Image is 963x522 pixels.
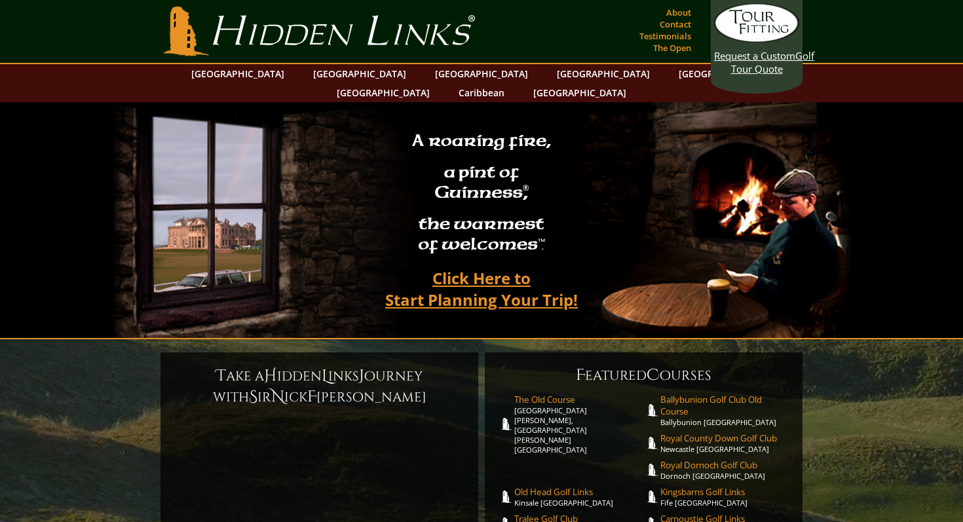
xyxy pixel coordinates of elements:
[249,386,257,407] span: S
[650,39,694,57] a: The Open
[307,64,413,83] a: [GEOGRAPHIC_DATA]
[174,365,465,407] h6: ake a idden inks ourney with ir ick [PERSON_NAME]
[271,386,284,407] span: N
[714,49,795,62] span: Request a Custom
[514,486,644,498] span: Old Head Golf Links
[660,432,790,454] a: Royal County Down Golf ClubNewcastle [GEOGRAPHIC_DATA]
[660,486,790,498] span: Kingsbarns Golf Links
[216,365,226,386] span: T
[660,394,790,427] a: Ballybunion Golf Club Old CourseBallybunion [GEOGRAPHIC_DATA]
[576,365,585,386] span: F
[672,64,778,83] a: [GEOGRAPHIC_DATA]
[372,263,591,315] a: Click Here toStart Planning Your Trip!
[714,3,799,75] a: Request a CustomGolf Tour Quote
[498,365,789,386] h6: eatured ourses
[550,64,656,83] a: [GEOGRAPHIC_DATA]
[514,486,644,508] a: Old Head Golf LinksKinsale [GEOGRAPHIC_DATA]
[647,365,660,386] span: C
[264,365,277,386] span: H
[527,83,633,102] a: [GEOGRAPHIC_DATA]
[660,394,790,417] span: Ballybunion Golf Club Old Course
[307,386,316,407] span: F
[663,3,694,22] a: About
[514,394,644,405] span: The Old Course
[660,432,790,444] span: Royal County Down Golf Club
[660,486,790,508] a: Kingsbarns Golf LinksFife [GEOGRAPHIC_DATA]
[514,394,644,455] a: The Old Course[GEOGRAPHIC_DATA][PERSON_NAME], [GEOGRAPHIC_DATA][PERSON_NAME] [GEOGRAPHIC_DATA]
[428,64,535,83] a: [GEOGRAPHIC_DATA]
[322,365,328,386] span: L
[656,15,694,33] a: Contact
[660,459,790,481] a: Royal Dornoch Golf ClubDornoch [GEOGRAPHIC_DATA]
[404,125,559,263] h2: A roaring fire, a pint of Guinness , the warmest of welcomes™.
[185,64,291,83] a: [GEOGRAPHIC_DATA]
[330,83,436,102] a: [GEOGRAPHIC_DATA]
[636,27,694,45] a: Testimonials
[359,365,364,386] span: J
[660,459,790,471] span: Royal Dornoch Golf Club
[452,83,511,102] a: Caribbean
